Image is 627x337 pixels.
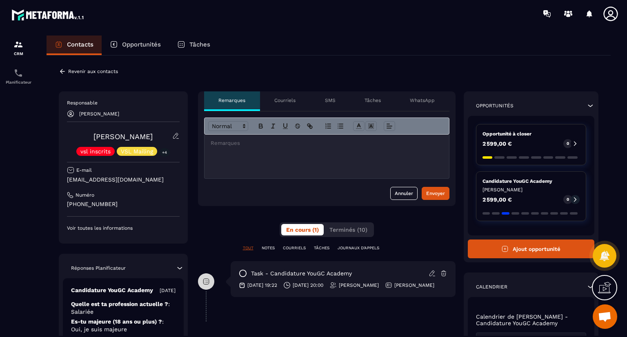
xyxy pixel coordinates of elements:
p: Calendrier [476,284,507,290]
p: [PERSON_NAME] [482,186,580,193]
p: Opportunités [122,41,161,48]
button: Terminés (10) [325,224,372,235]
a: Tâches [169,35,218,55]
a: Contacts [47,35,102,55]
p: Calendrier de [PERSON_NAME] - Candidature YouGC Academy [476,313,587,326]
a: [PERSON_NAME] [93,132,153,141]
img: formation [13,40,23,49]
p: Tâches [365,97,381,104]
p: [PHONE_NUMBER] [67,200,180,208]
p: WhatsApp [410,97,435,104]
p: +4 [159,148,170,157]
p: 2 599,00 € [482,141,512,146]
p: [EMAIL_ADDRESS][DOMAIN_NAME] [67,176,180,184]
p: Voir toutes les informations [67,225,180,231]
p: VSL Mailing [121,149,153,154]
button: Envoyer [422,187,449,200]
p: Opportunité à closer [482,131,580,137]
p: Courriels [274,97,296,104]
p: [PERSON_NAME] [339,282,379,288]
p: Revenir aux contacts [68,69,118,74]
p: [PERSON_NAME] [394,282,434,288]
button: Ajout opportunité [468,239,595,258]
a: formationformationCRM [2,33,35,62]
p: NOTES [262,245,275,251]
p: [DATE] [160,287,176,294]
p: Planificateur [2,80,35,84]
p: TOUT [243,245,253,251]
p: Candidature YouGC Academy [71,286,153,294]
p: Réponses Planificateur [71,265,126,271]
button: En cours (1) [281,224,324,235]
p: vsl inscrits [80,149,111,154]
p: Contacts [67,41,93,48]
p: COURRIELS [283,245,306,251]
div: Envoyer [426,189,445,197]
p: Candidature YouGC Academy [482,178,580,184]
a: Opportunités [102,35,169,55]
a: Ouvrir le chat [593,304,617,329]
p: [DATE] 20:00 [293,282,323,288]
p: CRM [2,51,35,56]
p: Tâches [189,41,210,48]
p: Opportunités [476,102,514,109]
p: E-mail [76,167,92,173]
p: 2 599,00 € [482,197,512,202]
button: Annuler [390,187,418,200]
p: SMS [325,97,336,104]
p: Remarques [218,97,245,104]
p: task - Candidature YouGC Academy [251,270,352,277]
img: logo [11,7,85,22]
p: [DATE] 19:22 [247,282,277,288]
p: [PERSON_NAME] [79,111,119,117]
p: Numéro [76,192,94,198]
p: TÂCHES [314,245,329,251]
span: En cours (1) [286,226,319,233]
p: 0 [567,197,569,202]
span: Terminés (10) [329,226,367,233]
p: Es-tu majeure (18 ans ou plus) ? [71,318,176,333]
p: JOURNAUX D'APPELS [338,245,379,251]
p: Quelle est ta profession actuelle ? [71,300,176,316]
a: schedulerschedulerPlanificateur [2,62,35,91]
p: 0 [567,141,569,146]
img: scheduler [13,68,23,78]
p: Responsable [67,100,180,106]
